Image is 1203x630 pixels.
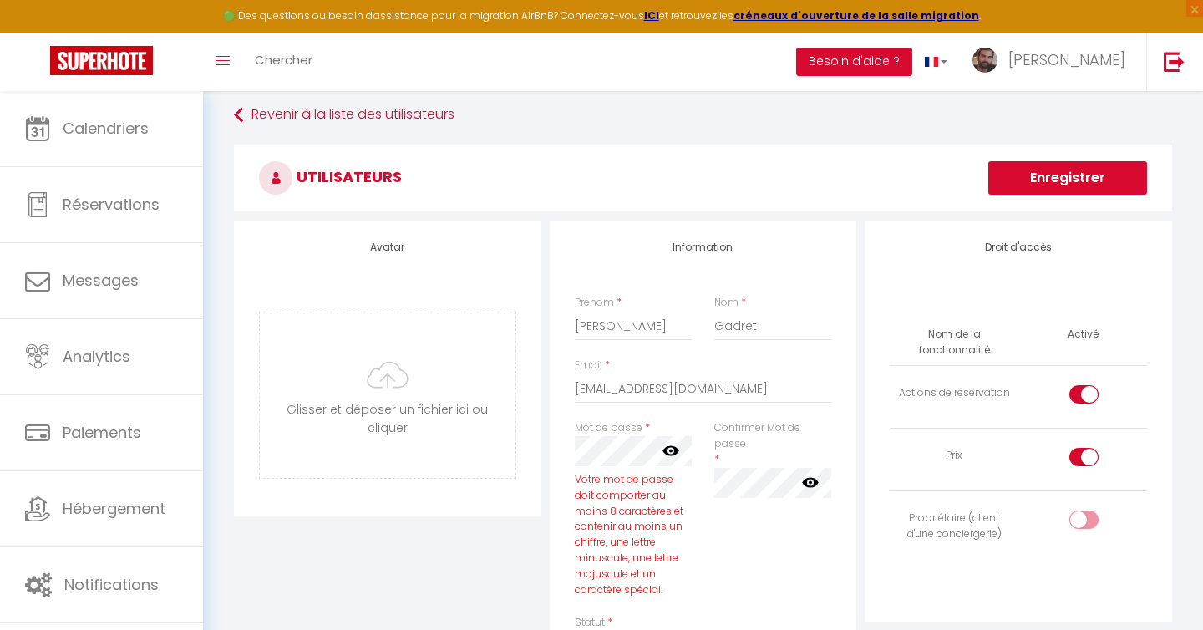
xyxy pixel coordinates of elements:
[50,46,153,75] img: Super Booking
[575,358,602,373] label: Email
[13,7,63,57] button: Ouvrir le widget de chat LiveChat
[63,498,165,519] span: Hébergement
[63,194,160,215] span: Réservations
[960,33,1146,91] a: ... [PERSON_NAME]
[1008,49,1125,70] span: [PERSON_NAME]
[64,574,159,595] span: Notifications
[896,448,1012,464] div: Prix
[644,8,659,23] a: ICI
[714,295,739,311] label: Nom
[890,320,1018,365] th: Nom de la fonctionnalité
[796,48,912,76] button: Besoin d'aide ?
[63,270,139,291] span: Messages
[63,422,141,443] span: Paiements
[1061,320,1105,349] th: Activé
[988,161,1147,195] button: Enregistrer
[575,295,614,311] label: Prénom
[63,118,149,139] span: Calendriers
[733,8,979,23] a: créneaux d'ouverture de la salle migration
[896,511,1012,542] div: Propriétaire (client d'une conciergerie)
[1164,51,1185,72] img: logout
[575,420,642,436] label: Mot de passe
[890,241,1147,253] h4: Droit d'accès
[255,51,312,69] span: Chercher
[714,420,832,452] label: Confirmer Mot de passe
[259,241,516,253] h4: Avatar
[575,472,693,598] div: Votre mot de passe doit comporter au moins 8 caractères et contenir au moins un chiffre, une lett...
[242,33,325,91] a: Chercher
[972,48,997,73] img: ...
[234,100,1172,130] a: Revenir à la liste des utilisateurs
[575,241,832,253] h4: Information
[896,385,1012,401] div: Actions de réservation
[63,346,130,367] span: Analytics
[234,145,1172,211] h3: Utilisateurs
